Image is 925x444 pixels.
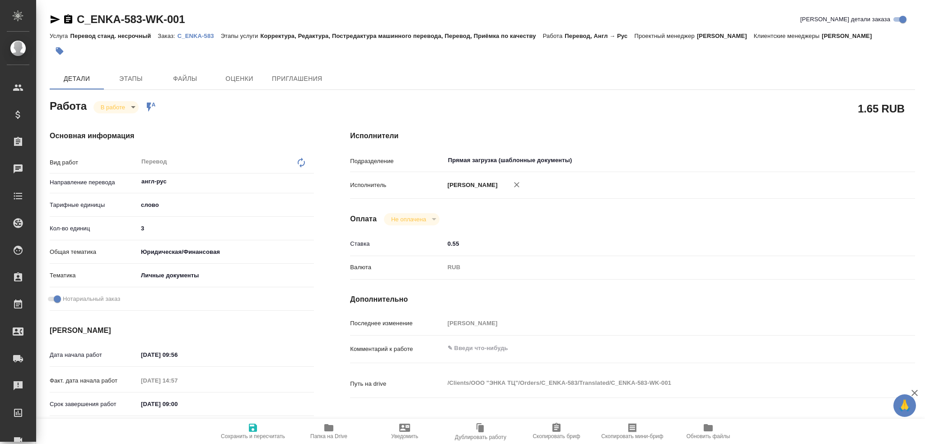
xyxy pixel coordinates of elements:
h2: 1.65 RUB [858,101,905,116]
p: C_ENKA-583 [178,33,221,39]
p: Корректура, Редактура, Постредактура машинного перевода, Перевод, Приёмка по качеству [260,33,542,39]
button: Обновить файлы [670,419,746,444]
p: Путь на drive [350,379,444,388]
div: RUB [444,260,868,275]
a: C_ENKA-583 [178,32,221,39]
span: Приглашения [272,73,322,84]
span: Обновить файлы [687,433,730,439]
span: Этапы [109,73,153,84]
span: Папка на Drive [310,433,347,439]
input: ✎ Введи что-нибудь [444,237,868,250]
p: Кол-во единиц [50,224,138,233]
button: Скопировать ссылку [63,14,74,25]
span: Нотариальный заказ [63,294,120,304]
button: Не оплачена [388,215,429,223]
button: Open [863,159,865,161]
button: Скопировать ссылку для ЯМессенджера [50,14,61,25]
button: Удалить исполнителя [507,175,527,195]
input: ✎ Введи что-нибудь [138,397,217,411]
button: 🙏 [893,394,916,417]
p: Этапы услуги [221,33,261,39]
a: C_ENKA-583-WK-001 [77,13,185,25]
p: Ставка [350,239,444,248]
textarea: /Clients/ООО "ЭНКА ТЦ"/Orders/C_ENKA-583/Translated/C_ENKA-583-WK-001 [444,375,868,391]
button: Добавить тэг [50,41,70,61]
button: Дублировать работу [443,419,519,444]
p: Срок завершения работ [50,400,138,409]
h4: Исполнители [350,131,915,141]
span: [PERSON_NAME] детали заказа [800,15,890,24]
button: Папка на Drive [291,419,367,444]
span: 🙏 [897,396,912,415]
span: Уведомить [391,433,418,439]
p: Факт. дата начала работ [50,376,138,385]
span: Файлы [164,73,207,84]
span: Скопировать мини-бриф [601,433,663,439]
h2: Работа [50,97,87,113]
p: Тематика [50,271,138,280]
p: Перевод станд. несрочный [70,33,158,39]
p: [PERSON_NAME] [822,33,879,39]
input: ✎ Введи что-нибудь [138,222,314,235]
input: Пустое поле [138,374,217,387]
p: [PERSON_NAME] [697,33,754,39]
h4: Основная информация [50,131,314,141]
div: В работе [93,101,139,113]
h4: Дополнительно [350,294,915,305]
span: Сохранить и пересчитать [221,433,285,439]
span: Скопировать бриф [533,433,580,439]
span: Оценки [218,73,261,84]
button: Уведомить [367,419,443,444]
p: Подразделение [350,157,444,166]
p: Комментарий к работе [350,345,444,354]
div: Личные документы [138,268,314,283]
input: Пустое поле [444,317,868,330]
p: Перевод, Англ → Рус [565,33,634,39]
p: Работа [543,33,565,39]
p: Последнее изменение [350,319,444,328]
p: Направление перевода [50,178,138,187]
div: Юридическая/Финансовая [138,244,314,260]
p: Вид работ [50,158,138,167]
p: Валюта [350,263,444,272]
p: Дата начала работ [50,351,138,360]
span: Детали [55,73,98,84]
p: [PERSON_NAME] [444,181,498,190]
button: Скопировать мини-бриф [594,419,670,444]
p: Тарифные единицы [50,201,138,210]
span: Дублировать работу [455,434,506,440]
h4: [PERSON_NAME] [50,325,314,336]
p: Клиентские менеджеры [754,33,822,39]
h4: Оплата [350,214,377,224]
button: Скопировать бриф [519,419,594,444]
div: В работе [384,213,439,225]
p: Заказ: [158,33,177,39]
button: Сохранить и пересчитать [215,419,291,444]
p: Проектный менеджер [634,33,696,39]
p: Исполнитель [350,181,444,190]
div: слово [138,197,314,213]
p: Общая тематика [50,248,138,257]
button: Open [309,181,311,182]
button: В работе [98,103,128,111]
input: ✎ Введи что-нибудь [138,348,217,361]
p: Услуга [50,33,70,39]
